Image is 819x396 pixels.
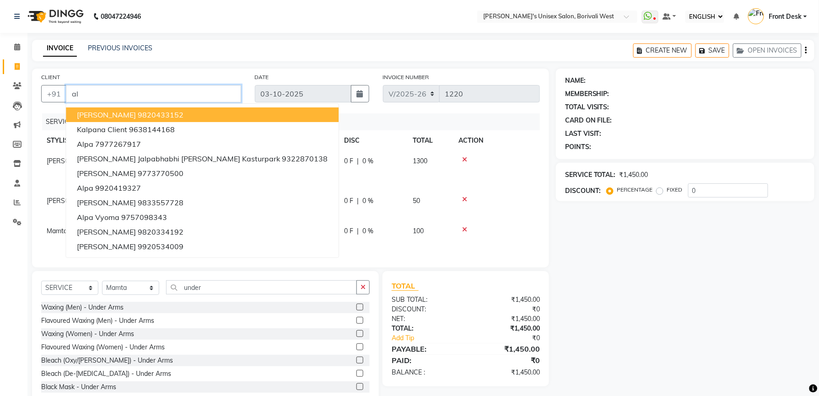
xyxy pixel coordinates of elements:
div: Bleach (Oxy/[PERSON_NAME]) - Under Arms [41,356,173,365]
span: [PERSON_NAME] [47,197,98,205]
span: [PERSON_NAME] Jalpabhabhi [PERSON_NAME] Kasturpark [77,154,280,163]
div: Flavoured Waxing (Men) - Under Arms [41,316,154,326]
span: [PERSON_NAME] [47,157,98,165]
span: 0 F [344,156,353,166]
div: ₹1,450.00 [466,368,547,377]
div: TOTAL: [385,324,466,333]
div: DISCOUNT: [565,186,601,196]
div: ₹1,450.00 [466,343,547,354]
label: DATE [255,73,269,81]
button: CREATE NEW [633,43,692,58]
div: TOTAL VISITS: [565,102,609,112]
span: [PERSON_NAME] [77,169,136,178]
th: DISC [339,130,407,151]
span: 0 F [344,196,353,206]
img: logo [23,4,86,29]
b: 08047224946 [101,4,141,29]
label: FIXED [667,186,683,194]
div: ₹1,450.00 [620,170,648,180]
div: SUB TOTAL: [385,295,466,305]
button: OPEN INVOICES [733,43,802,58]
div: ₹1,450.00 [466,314,547,324]
input: Search or Scan [166,280,357,294]
div: POINTS: [565,142,591,152]
label: INVOICE NUMBER [383,73,429,81]
button: SAVE [695,43,729,58]
div: ₹1,450.00 [466,324,547,333]
span: [PERSON_NAME] [77,227,136,236]
span: 50 [413,197,420,205]
ngb-highlight: 9773770500 [138,169,183,178]
div: SERVICE TOTAL: [565,170,616,180]
a: Add Tip [385,333,479,343]
ngb-highlight: 9820334192 [138,227,183,236]
div: NAME: [565,76,586,86]
span: [PERSON_NAME] [77,110,136,119]
ngb-highlight: 9920419327 [95,183,141,193]
ngb-highlight: 9833557728 [138,198,183,207]
ngb-highlight: 7977267917 [95,139,141,149]
ngb-highlight: 9820433152 [138,110,183,119]
ngb-highlight: 9638144168 [129,125,175,134]
span: Front Desk [769,12,802,21]
div: Waxing (Women) - Under Arms [41,329,134,339]
span: 0 F [344,226,353,236]
div: Black Mask - Under Arms [41,382,116,392]
th: ACTION [453,130,540,151]
span: 0 % [362,196,373,206]
ngb-highlight: 9920534009 [138,242,183,251]
div: ₹1,450.00 [466,295,547,305]
span: TOTAL [392,281,419,291]
div: CARD ON FILE: [565,116,612,125]
span: Alpa [77,183,93,193]
div: Bleach (De-[MEDICAL_DATA]) - Under Arms [41,369,171,379]
ngb-highlight: 9757098343 [121,213,167,222]
span: 1300 [413,157,427,165]
div: BALANCE : [385,368,466,377]
span: kalpana client [77,125,127,134]
label: PERCENTAGE [617,186,653,194]
span: Mamta [47,227,67,235]
div: DISCOUNT: [385,305,466,314]
input: SEARCH BY NAME/MOBILE/EMAIL/CODE [66,85,241,102]
ngb-highlight: 9322870138 [282,154,328,163]
span: 100 [413,227,424,235]
div: SERVICES [42,113,547,130]
th: STYLIST [41,130,133,151]
span: | [357,196,359,206]
img: Front Desk [748,8,764,24]
span: [PERSON_NAME] [77,198,136,207]
span: [PERSON_NAME] [77,242,136,251]
div: ₹0 [480,333,547,343]
label: CLIENT [41,73,60,81]
span: | [357,226,359,236]
div: ₹0 [466,305,547,314]
div: NET: [385,314,466,324]
div: PAYABLE: [385,343,466,354]
div: LAST VISIT: [565,129,602,139]
span: Alpa vyoma [77,213,119,222]
span: | [357,156,359,166]
span: Alpa [77,139,93,149]
a: PREVIOUS INVOICES [88,44,152,52]
span: 0 % [362,156,373,166]
a: INVOICE [43,40,77,57]
div: Flavoured Waxing (Women) - Under Arms [41,342,165,352]
div: PAID: [385,355,466,366]
span: 0 % [362,226,373,236]
div: ₹0 [466,355,547,366]
button: +91 [41,85,67,102]
div: MEMBERSHIP: [565,89,609,99]
th: TOTAL [407,130,453,151]
div: Waxing (Men) - Under Arms [41,303,124,312]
